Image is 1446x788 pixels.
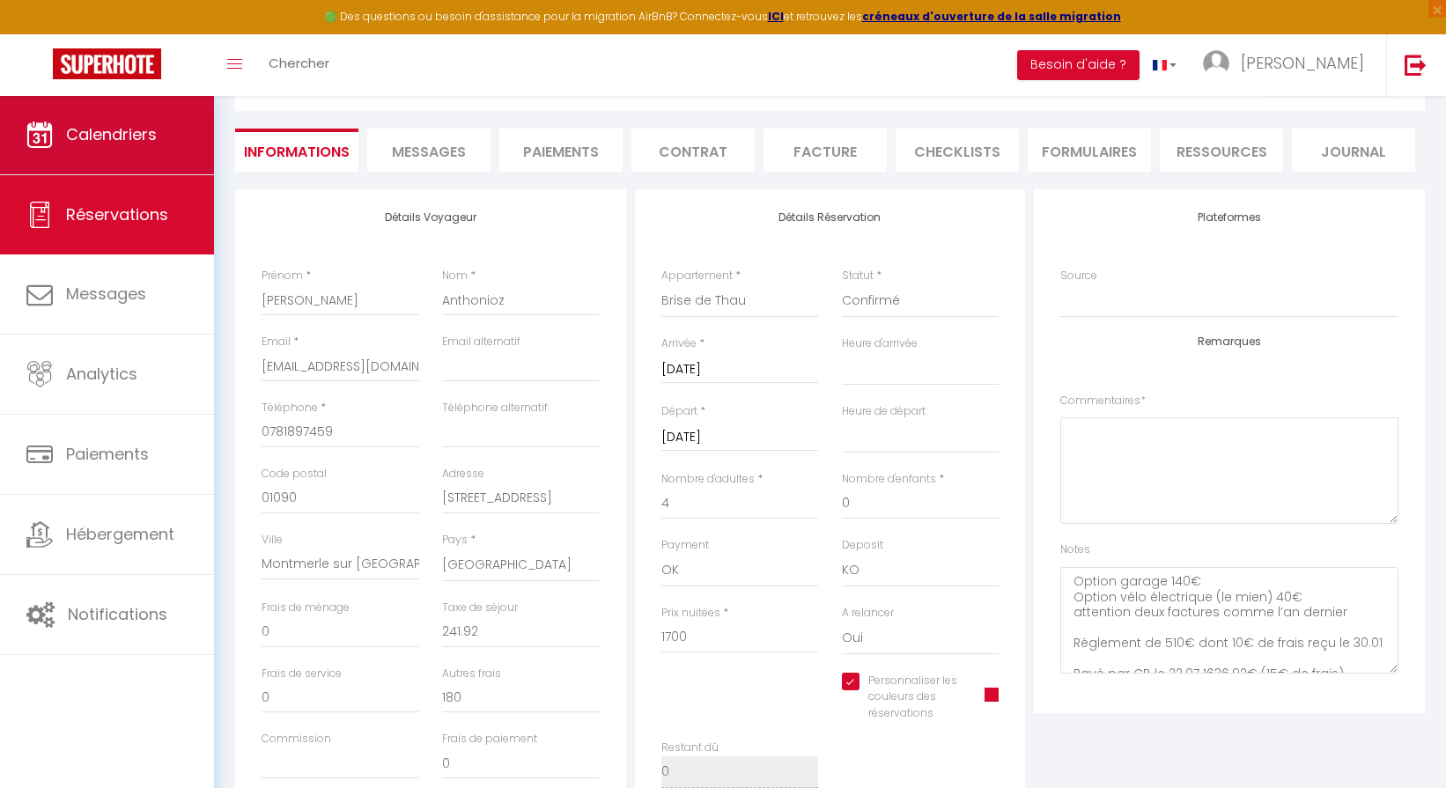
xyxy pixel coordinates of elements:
[442,600,518,616] label: Taxe de séjour
[66,283,146,305] span: Messages
[262,731,331,747] label: Commission
[842,403,926,420] label: Heure de départ
[442,532,468,549] label: Pays
[1060,268,1097,284] label: Source
[661,403,697,420] label: Départ
[392,142,466,162] span: Messages
[1241,52,1364,74] span: [PERSON_NAME]
[66,123,157,145] span: Calendriers
[442,666,501,682] label: Autres frais
[1060,211,1398,224] h4: Plateformes
[1405,54,1427,76] img: logout
[262,532,283,549] label: Ville
[442,400,548,416] label: Téléphone alternatif
[661,537,709,554] label: Payment
[842,268,874,284] label: Statut
[262,268,303,284] label: Prénom
[768,9,784,24] a: ICI
[1160,129,1283,172] li: Ressources
[442,466,484,482] label: Adresse
[842,471,936,488] label: Nombre d'enfants
[14,7,67,60] button: Ouvrir le widget de chat LiveChat
[269,54,329,72] span: Chercher
[661,335,697,352] label: Arrivée
[1017,50,1140,80] button: Besoin d'aide ?
[66,363,137,385] span: Analytics
[842,605,894,622] label: A relancer
[1060,393,1146,409] label: Commentaires
[255,34,343,96] a: Chercher
[661,740,719,756] label: Restant dû
[66,443,149,465] span: Paiements
[442,731,537,747] label: Frais de paiement
[631,129,755,172] li: Contrat
[859,673,963,723] label: Personnaliser les couleurs des réservations
[1190,34,1386,96] a: ... [PERSON_NAME]
[262,600,350,616] label: Frais de ménage
[862,9,1121,24] a: créneaux d'ouverture de la salle migration
[661,605,720,622] label: Prix nuitées
[1292,129,1415,172] li: Journal
[53,48,161,79] img: Super Booking
[442,334,520,350] label: Email alternatif
[661,268,733,284] label: Appartement
[262,400,318,416] label: Téléphone
[262,334,291,350] label: Email
[442,268,468,284] label: Nom
[1028,129,1151,172] li: FORMULAIRES
[1060,335,1398,348] h4: Remarques
[1060,541,1090,558] label: Notes
[896,129,1019,172] li: CHECKLISTS
[764,129,887,172] li: Facture
[262,211,600,224] h4: Détails Voyageur
[842,335,918,352] label: Heure d'arrivée
[661,211,1000,224] h4: Détails Réservation
[1203,50,1229,77] img: ...
[68,603,167,625] span: Notifications
[66,203,168,225] span: Réservations
[661,471,755,488] label: Nombre d'adultes
[499,129,623,172] li: Paiements
[842,537,883,554] label: Deposit
[262,466,327,482] label: Code postal
[262,666,342,682] label: Frais de service
[66,523,174,545] span: Hébergement
[235,129,358,172] li: Informations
